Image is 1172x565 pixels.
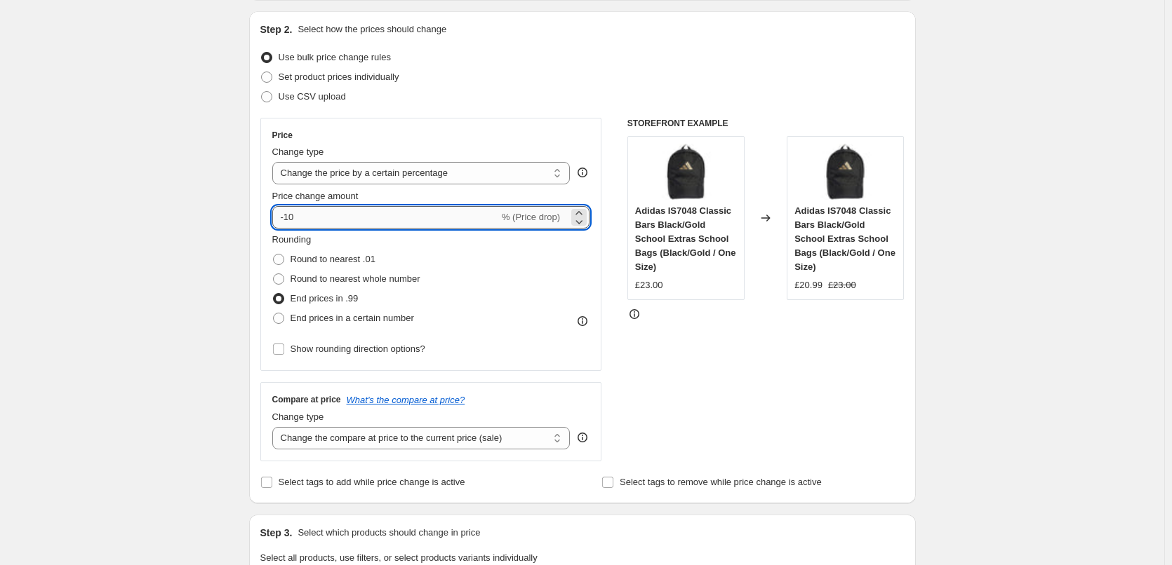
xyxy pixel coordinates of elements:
[291,343,425,354] span: Show rounding direction options?
[298,22,446,36] p: Select how the prices should change
[635,278,663,292] div: £23.00
[291,313,414,323] span: End prices in a certain number
[347,395,465,405] button: What's the compare at price?
[272,147,324,157] span: Change type
[260,552,538,563] span: Select all products, use filters, or select products variants individually
[298,526,480,540] p: Select which products should change in price
[272,191,359,201] span: Price change amount
[291,254,375,264] span: Round to nearest .01
[627,118,905,129] h6: STOREFRONT EXAMPLE
[794,205,895,272] span: Adidas IS7048 Classic Bars Black/Gold School Extras School Bags (Black/Gold / One Size)
[658,144,714,200] img: IS7048-1-1200x1200_80x.jpg
[272,394,341,405] h3: Compare at price
[272,234,312,245] span: Rounding
[260,526,293,540] h2: Step 3.
[291,273,420,284] span: Round to nearest whole number
[828,278,856,292] strike: £23.00
[575,430,590,444] div: help
[291,293,359,304] span: End prices in .99
[620,477,822,487] span: Select tags to remove while price change is active
[818,144,874,200] img: IS7048-1-1200x1200_80x.jpg
[502,212,560,222] span: % (Price drop)
[279,52,391,62] span: Use bulk price change rules
[279,477,465,487] span: Select tags to add while price change is active
[794,278,823,292] div: £20.99
[260,22,293,36] h2: Step 2.
[279,72,399,82] span: Set product prices individually
[272,411,324,422] span: Change type
[272,130,293,141] h3: Price
[272,206,499,229] input: -15
[635,205,736,272] span: Adidas IS7048 Classic Bars Black/Gold School Extras School Bags (Black/Gold / One Size)
[575,165,590,179] div: help
[279,91,346,102] span: Use CSV upload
